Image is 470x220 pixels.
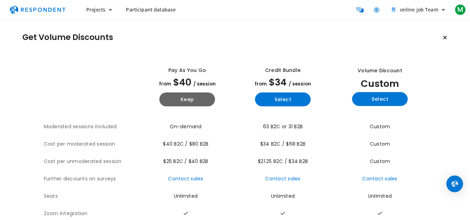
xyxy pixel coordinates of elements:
th: Moderated sessions included [44,118,140,136]
span: online job Team [400,6,438,13]
th: Further discounts on surveys [44,170,140,188]
span: M [455,4,466,15]
span: Unlimited [271,193,295,199]
span: 63 B2C or 31 B2B [263,123,303,130]
span: Custom [370,158,390,165]
span: On-demand [170,123,201,130]
span: / session [289,81,311,87]
span: Custom [370,123,390,130]
span: Custom [370,140,390,147]
a: Message participants [353,3,367,17]
th: Seats [44,188,140,205]
button: Select yearly custom_static plan [352,92,408,106]
span: $40 [173,76,191,89]
div: Open Intercom Messenger [446,176,463,192]
a: Contact sales [168,175,203,182]
div: Credit Bundle [265,67,301,74]
img: respondent-logo.png [6,3,70,16]
span: Projects [86,6,105,13]
th: Cost per moderated session [44,136,140,153]
button: online job Team [386,3,451,16]
span: / session [193,81,216,87]
span: Participant database [126,6,176,13]
span: Unlimited [174,193,198,199]
span: Custom [361,77,399,90]
span: $21.25 B2C / $34 B2B [258,158,308,165]
a: Help and support [369,3,383,17]
span: Unlimited [368,193,392,199]
span: $34 [269,76,287,89]
h1: Get Volume Discounts [22,33,113,42]
a: Participant database [120,3,181,16]
button: Select yearly basic plan [255,92,311,106]
button: Projects [81,3,118,16]
th: Cost per unmoderated session [44,153,140,170]
a: Contact sales [362,175,397,182]
button: M [453,3,467,16]
span: from [159,81,171,87]
a: Contact sales [265,175,300,182]
button: Keep current yearly payg plan [159,92,215,106]
span: $34 B2C / $68 B2B [260,140,305,147]
div: Pay as you go [168,67,206,74]
span: $40 B2C / $80 B2B [163,140,208,147]
button: Keep current plan [438,31,452,44]
span: from [255,81,267,87]
div: Volume Discount [358,67,402,74]
span: $25 B2C / $40 B2B [163,158,208,165]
